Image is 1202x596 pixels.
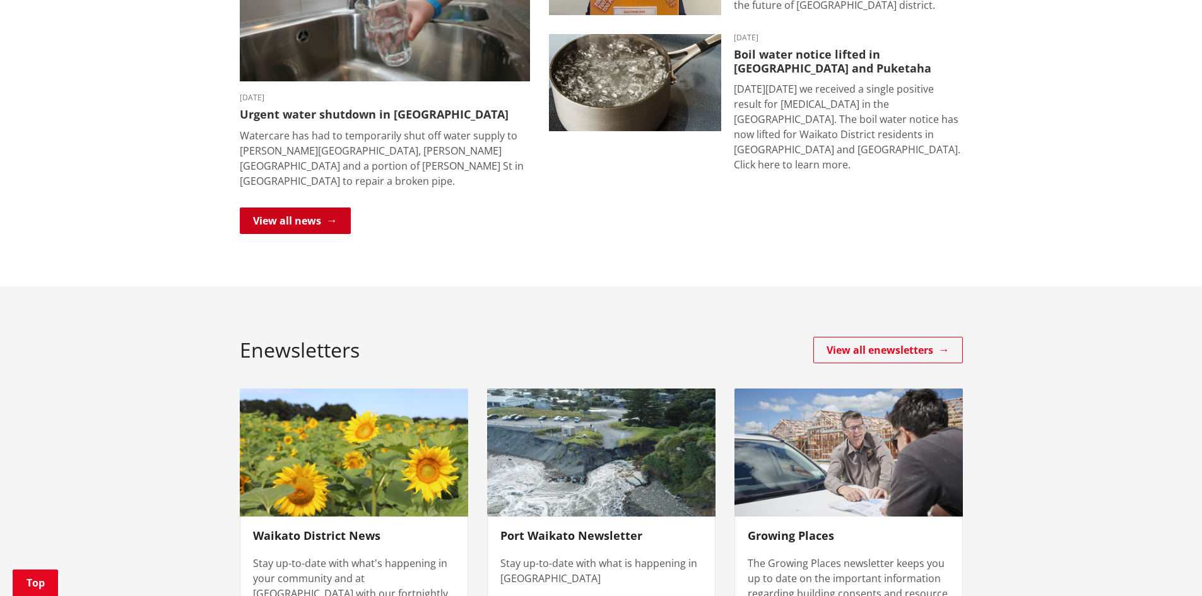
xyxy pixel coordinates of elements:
[487,389,716,517] img: port waik beach access
[549,34,963,172] a: boil water notice gordonton puketaha [DATE] Boil water notice lifted in [GEOGRAPHIC_DATA] and Puk...
[734,34,963,42] time: [DATE]
[240,108,530,122] h3: Urgent water shutdown in [GEOGRAPHIC_DATA]
[13,570,58,596] a: Top
[549,34,721,131] img: boil water notice
[240,389,468,517] img: Waikato District News image
[240,128,530,189] p: Watercare has had to temporarily shut off water supply to [PERSON_NAME][GEOGRAPHIC_DATA], [PERSON...
[253,529,455,543] h3: Waikato District News
[813,337,963,363] a: View all enewsletters
[240,94,530,102] time: [DATE]
[240,207,351,234] a: View all news
[1144,543,1189,588] iframe: Messenger Launcher
[734,48,963,75] h3: Boil water notice lifted in [GEOGRAPHIC_DATA] and Puketaha
[500,556,702,586] p: Stay up-to-date with what is happening in [GEOGRAPHIC_DATA]
[748,529,950,543] h3: Growing Places
[734,389,963,517] img: Growing Places image
[734,81,963,172] p: [DATE][DATE] we received a single positive result for [MEDICAL_DATA] in the [GEOGRAPHIC_DATA]. Th...
[500,529,702,543] h3: Port Waikato Newsletter
[240,338,360,362] h2: Enewsletters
